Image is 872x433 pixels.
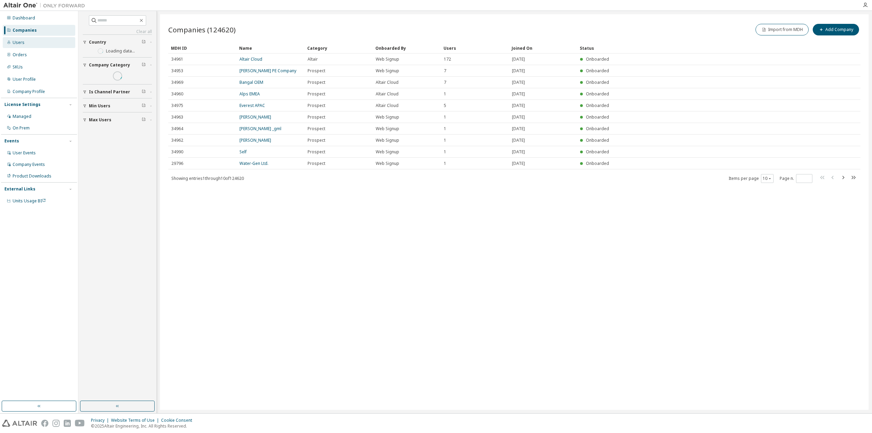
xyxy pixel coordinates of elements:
span: 172 [444,57,451,62]
span: Prospect [308,126,325,132]
span: Web Signup [376,161,399,166]
span: 7 [444,68,446,74]
span: Prospect [308,138,325,143]
span: Prospect [308,103,325,108]
span: 1 [444,126,446,132]
span: 34975 [171,103,183,108]
div: Company Events [13,162,45,167]
span: [DATE] [512,57,525,62]
div: Users [443,43,506,53]
span: Clear filter [142,103,146,109]
img: facebook.svg [41,420,48,427]
button: Company Category [83,58,152,73]
span: Web Signup [376,68,399,74]
div: Users [13,40,25,45]
a: Alps EMEA [239,91,260,97]
button: Add Company [813,24,859,35]
img: instagram.svg [52,420,60,427]
div: Name [239,43,302,53]
span: [DATE] [512,80,525,85]
span: Prospect [308,149,325,155]
span: 34961 [171,57,183,62]
span: Clear filter [142,117,146,123]
a: Altair Cloud [239,56,262,62]
span: Max Users [89,117,111,123]
div: Onboarded By [375,43,438,53]
a: Bangal OEM [239,79,263,85]
span: Prospect [308,68,325,74]
a: Everest APAC [239,103,265,108]
div: License Settings [4,102,41,107]
span: Altair Cloud [376,80,399,85]
a: [PERSON_NAME] [239,137,271,143]
div: Managed [13,114,31,119]
span: Prospect [308,161,325,166]
span: Onboarded [586,149,609,155]
span: Onboarded [586,160,609,166]
span: Onboarded [586,79,609,85]
span: Altair Cloud [376,91,399,97]
span: Min Users [89,103,110,109]
label: Loading data... [106,48,135,54]
a: Self [239,149,247,155]
button: Min Users [83,98,152,113]
span: Onboarded [586,137,609,143]
span: Page n. [780,174,812,183]
span: Web Signup [376,57,399,62]
a: [PERSON_NAME] _gml [239,126,281,132]
div: Product Downloads [13,173,51,179]
span: 5 [444,103,446,108]
span: Prospect [308,114,325,120]
img: youtube.svg [75,420,85,427]
div: User Events [13,150,36,156]
span: 1 [444,91,446,97]
span: 1 [444,138,446,143]
img: Altair One [3,2,89,9]
div: MDH ID [171,43,234,53]
span: Company Category [89,62,130,68]
span: [DATE] [512,103,525,108]
div: Company Profile [13,89,45,94]
span: [DATE] [512,114,525,120]
span: Onboarded [586,91,609,97]
a: [PERSON_NAME] [239,114,271,120]
span: Prospect [308,80,325,85]
div: Companies [13,28,37,33]
span: 34960 [171,91,183,97]
span: 1 [444,149,446,155]
span: [DATE] [512,68,525,74]
span: Web Signup [376,126,399,132]
span: [DATE] [512,91,525,97]
button: Import from MDH [756,24,809,35]
a: Clear all [83,29,152,34]
span: Prospect [308,91,325,97]
div: User Profile [13,77,36,82]
span: 29796 [171,161,183,166]
a: Water-Gen Ltd. [239,160,268,166]
a: [PERSON_NAME] PE Company [239,68,296,74]
img: linkedin.svg [64,420,71,427]
button: Country [83,35,152,50]
span: Onboarded [586,68,609,74]
span: Altair Cloud [376,103,399,108]
span: Country [89,40,106,45]
span: Is Channel Partner [89,89,130,95]
div: Orders [13,52,27,58]
span: 7 [444,80,446,85]
span: 1 [444,161,446,166]
span: Onboarded [586,103,609,108]
button: Max Users [83,112,152,127]
span: [DATE] [512,161,525,166]
span: Clear filter [142,40,146,45]
span: Companies (124620) [168,25,236,34]
span: 34964 [171,126,183,132]
span: 34990 [171,149,183,155]
span: Web Signup [376,138,399,143]
div: Website Terms of Use [111,418,161,423]
div: Dashboard [13,15,35,21]
span: 1 [444,114,446,120]
span: 34962 [171,138,183,143]
span: Onboarded [586,126,609,132]
div: Status [580,43,820,53]
span: Onboarded [586,114,609,120]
